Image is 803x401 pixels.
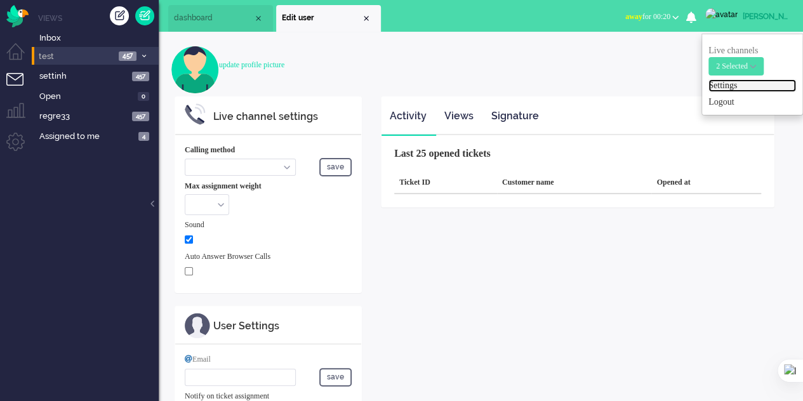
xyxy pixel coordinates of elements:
img: ic_m_phone_settings.svg [185,103,206,125]
div: Create ticket [110,6,129,25]
div: User Settings [213,319,352,334]
span: Inbox [39,32,159,44]
li: Admin menu [6,133,35,161]
span: Open [39,91,134,103]
div: Sound [185,220,352,230]
li: Supervisor menu [6,103,35,131]
li: Tickets menu [6,73,35,102]
li: awayfor 00:20 [618,4,686,32]
b: Calling method [185,145,235,154]
li: Dashboard menu [6,43,35,72]
button: save [319,158,352,176]
a: Signature [483,101,547,132]
button: awayfor 00:20 [618,8,686,26]
span: 457 [132,112,149,121]
a: Activity [382,101,435,132]
img: flow_omnibird.svg [6,5,29,27]
img: ic_m_profile.svg [185,313,210,338]
a: Views [436,101,482,132]
div: Auto Answer Browser Calls [185,251,352,262]
a: settinh 457 [37,69,159,82]
a: Assigned to me 4 [37,129,159,143]
a: Open 0 [37,89,159,103]
div: Email [185,354,352,365]
div: Customer name [497,172,652,194]
a: Logout [708,96,796,108]
a: [PERSON_NAME] [703,8,790,21]
span: away [625,12,642,21]
b: Max assignment weight [185,181,262,190]
div: [PERSON_NAME] [743,10,790,23]
span: Live channels [708,46,764,70]
a: Quick Ticket [135,6,154,25]
span: regre33 [39,110,128,122]
a: regre33 457 [37,108,159,122]
span: dashboard [174,13,253,23]
b: Last 25 opened tickets [394,148,491,159]
div: Ticket ID [394,172,497,194]
button: save [319,368,352,386]
div: Close tab [361,13,371,23]
a: Inbox [37,30,159,44]
span: 4 [138,132,149,141]
span: for 00:20 [625,12,670,21]
span: 457 [132,72,149,81]
span: Assigned to me [39,131,135,143]
span: test [37,51,115,63]
div: Live channel settings [213,110,352,124]
button: 2 Selected [708,57,764,76]
li: user28 [276,5,381,32]
img: avatar [705,8,738,21]
a: update profile picture [219,60,284,69]
div: Opened at [651,172,761,194]
li: Dashboard [168,5,273,32]
a: Omnidesk [6,8,29,18]
a: Settings [708,79,796,92]
span: Edit user [282,13,361,23]
span: 2 Selected [716,62,748,70]
span: 457 [119,51,136,61]
span: settinh [39,70,128,82]
div: Close tab [253,13,263,23]
li: Views [38,13,159,23]
img: user.svg [171,46,219,93]
span: 0 [138,92,149,102]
